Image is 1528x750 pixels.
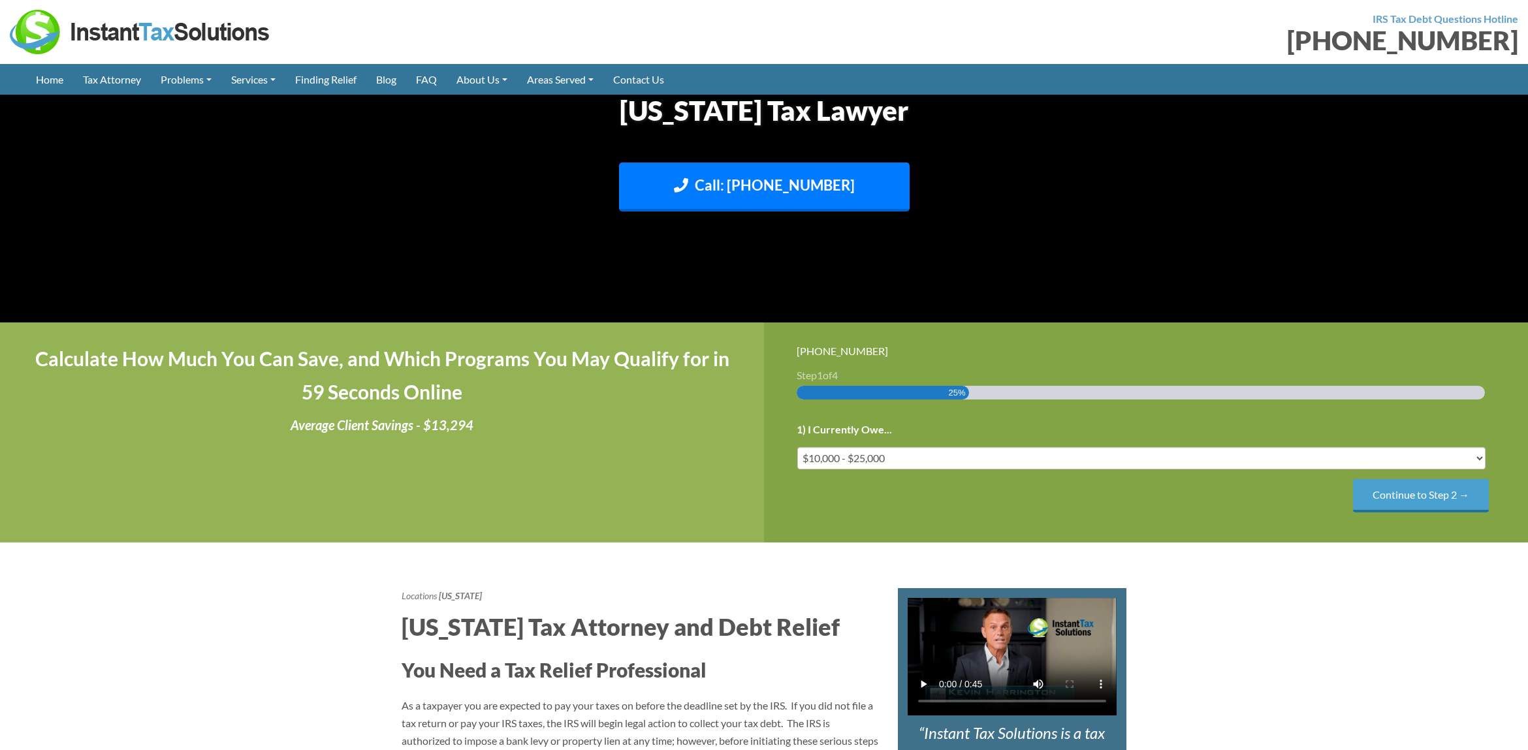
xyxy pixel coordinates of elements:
a: Services [221,64,285,95]
strong: IRS Tax Debt Questions Hotline [1373,12,1518,25]
span: 4 [832,369,838,381]
h3: Step of [797,370,1495,381]
a: Tax Attorney [73,64,151,95]
a: Home [26,64,73,95]
a: Blog [366,64,406,95]
strong: [US_STATE] [439,590,482,601]
h2: [US_STATE] Tax Attorney and Debt Relief [402,610,878,643]
label: 1) I Currently Owe... [797,423,892,437]
a: Call: [PHONE_NUMBER] [619,163,910,211]
a: Problems [151,64,221,95]
i: Average Client Savings - $13,294 [291,417,473,433]
img: Instant Tax Solutions Logo [10,10,271,54]
a: About Us [447,64,517,95]
a: FAQ [406,64,447,95]
a: Contact Us [603,64,674,95]
b: You Need a Tax Relief Professional [402,658,707,681]
a: Finding Relief [285,64,366,95]
div: [PHONE_NUMBER] [797,342,1495,360]
span: 25% [948,386,965,399]
h1: [US_STATE] Tax Lawyer [402,91,1126,130]
a: Instant Tax Solutions Logo [10,24,271,37]
input: Continue to Step 2 → [1353,479,1489,512]
span: 1 [817,369,823,381]
a: Locations [402,590,437,601]
div: [PHONE_NUMBER] [774,27,1518,54]
a: Areas Served [517,64,603,95]
h4: Calculate How Much You Can Save, and Which Programs You May Qualify for in 59 Seconds Online [33,342,731,409]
